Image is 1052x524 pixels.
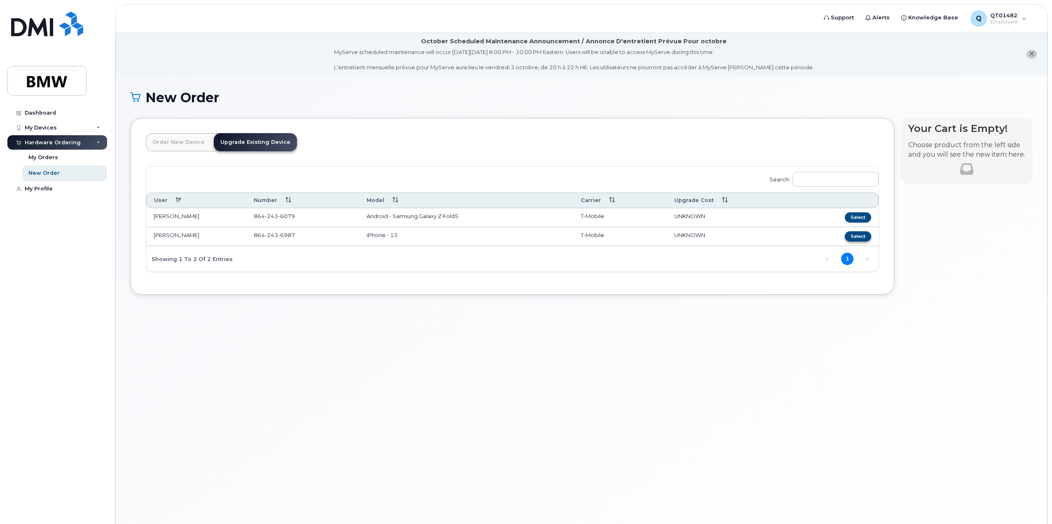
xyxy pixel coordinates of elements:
iframe: Messenger Launcher [1016,488,1046,518]
div: October Scheduled Maintenance Announcement / Annonce D'entretient Prévue Pour octobre [421,37,727,46]
td: T-Mobile [573,208,666,227]
td: [PERSON_NAME] [146,227,246,246]
span: UNKNOWN [674,213,705,219]
a: Order New Device [146,133,211,151]
th: Number: activate to sort column ascending [246,193,359,208]
th: Carrier: activate to sort column ascending [573,193,666,208]
button: close notification [1026,50,1037,59]
span: 243 [265,213,278,219]
h4: Your Cart is Empty! [908,123,1025,134]
div: Showing 1 to 2 of 2 entries [146,251,233,266]
span: 6987 [278,232,295,238]
a: Upgrade Existing Device [214,133,297,151]
button: Select [845,212,871,223]
th: User: activate to sort column descending [146,193,246,208]
p: Choose product from the left side and you will see the new item here. [908,141,1025,160]
td: Android - Samsung Galaxy Z Fold5 [359,208,574,227]
a: Next [861,253,873,266]
td: iPhone - 13 [359,227,574,246]
span: 6079 [278,213,295,219]
td: [PERSON_NAME] [146,208,246,227]
td: T-Mobile [573,227,666,246]
span: 243 [265,232,278,238]
span: 864 [254,232,295,238]
label: Search: [764,167,879,190]
th: Model: activate to sort column ascending [359,193,574,208]
button: Select [845,231,871,242]
th: Upgrade Cost: activate to sort column ascending [667,193,797,208]
input: Search: [793,172,879,187]
div: MyServe scheduled maintenance will occur [DATE][DATE] 8:00 PM - 10:00 PM Eastern. Users will be u... [334,48,814,71]
h1: New Order [131,90,1033,105]
span: 864 [254,213,295,219]
span: UNKNOWN [674,232,705,238]
a: 1 [841,253,853,265]
a: Previous [821,253,834,266]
